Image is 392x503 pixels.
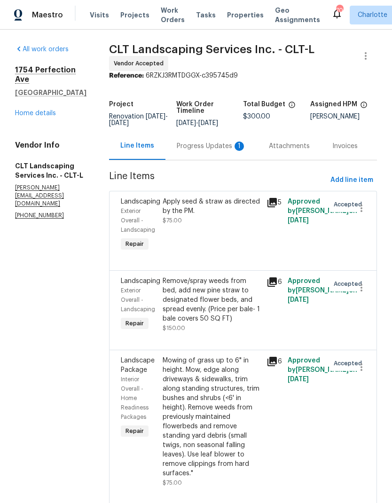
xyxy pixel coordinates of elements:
[121,208,155,233] span: Exterior Overall - Landscaping
[15,46,69,53] a: All work orders
[243,101,285,108] h5: Total Budget
[243,113,270,120] span: $300.00
[15,110,56,117] a: Home details
[120,10,149,20] span: Projects
[32,10,63,20] span: Maestro
[360,101,368,113] span: The hpm assigned to this work order.
[121,288,155,312] span: Exterior Overall - Landscaping
[15,141,86,150] h4: Vendor Info
[176,120,196,126] span: [DATE]
[177,141,246,151] div: Progress Updates
[310,113,377,120] div: [PERSON_NAME]
[288,297,309,303] span: [DATE]
[358,10,387,20] span: Charlotte
[288,101,296,113] span: The total cost of line items that have been proposed by Opendoor. This sum includes line items th...
[163,276,261,323] div: Remove/spray weeds from bed, add new pine straw to designated flower beds, and spread evenly. (Pr...
[288,376,309,383] span: [DATE]
[120,141,154,150] div: Line Items
[235,141,244,151] div: 1
[336,6,343,15] div: 70
[288,357,357,383] span: Approved by [PERSON_NAME] on
[198,120,218,126] span: [DATE]
[275,6,320,24] span: Geo Assignments
[163,325,185,331] span: $150.00
[109,44,314,55] span: CLT Landscaping Services Inc. - CLT-L
[332,141,358,151] div: Invoices
[161,6,185,24] span: Work Orders
[163,356,261,478] div: Mowing of grass up to 6" in height. Mow, edge along driveways & sidewalks, trim along standing st...
[109,71,377,80] div: 6RZKJ3RMTDGGX-c395745d9
[109,101,133,108] h5: Project
[310,101,357,108] h5: Assigned HPM
[334,359,366,368] span: Accepted
[267,197,282,208] div: 5
[121,377,149,420] span: Interior Overall - Home Readiness Packages
[121,278,160,284] span: Landscaping
[269,141,310,151] div: Attachments
[109,113,168,126] span: Renovation
[90,10,109,20] span: Visits
[121,198,160,205] span: Landscaping
[334,200,366,209] span: Accepted
[176,101,243,114] h5: Work Order Timeline
[267,356,282,367] div: 6
[163,197,261,216] div: Apply seed & straw as directed by the PM.
[176,120,218,126] span: -
[330,174,373,186] span: Add line item
[146,113,165,120] span: [DATE]
[196,12,216,18] span: Tasks
[288,278,357,303] span: Approved by [PERSON_NAME] on
[163,218,182,223] span: $75.00
[267,276,282,288] div: 6
[122,319,148,328] span: Repair
[288,198,357,224] span: Approved by [PERSON_NAME] on
[109,172,327,189] span: Line Items
[15,161,86,180] h5: CLT Landscaping Services Inc. - CLT-L
[163,480,182,486] span: $75.00
[227,10,264,20] span: Properties
[327,172,377,189] button: Add line item
[109,120,129,126] span: [DATE]
[288,217,309,224] span: [DATE]
[121,357,155,373] span: Landscape Package
[122,426,148,436] span: Repair
[114,59,167,68] span: Vendor Accepted
[109,72,144,79] b: Reference:
[109,113,168,126] span: -
[334,279,366,289] span: Accepted
[122,239,148,249] span: Repair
